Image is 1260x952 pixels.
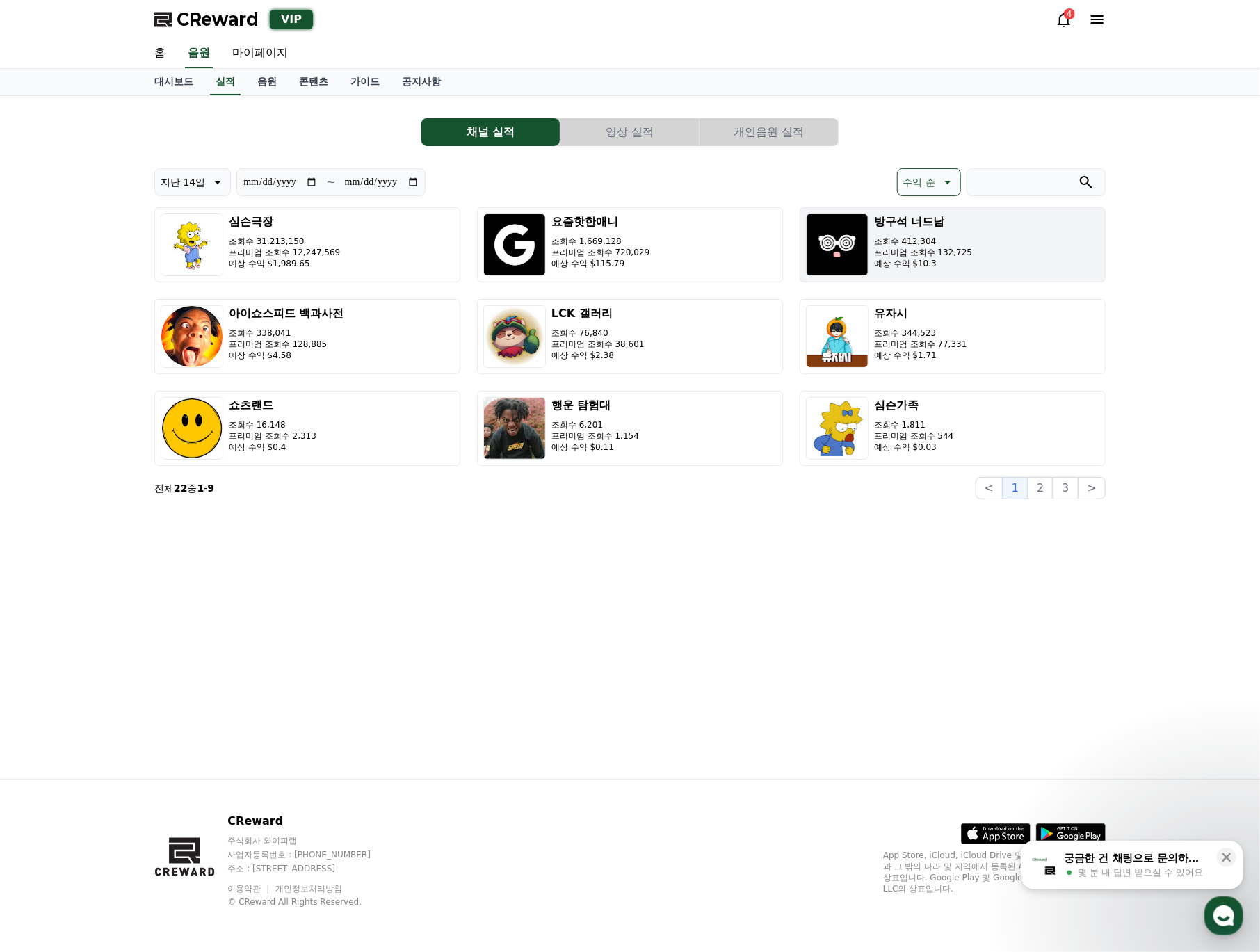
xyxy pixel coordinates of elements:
button: > [1079,477,1106,499]
p: 예상 수익 $0.11 [551,442,639,453]
button: 채널 실적 [421,118,560,146]
p: 프리미엄 조회수 544 [874,430,954,442]
p: 조회수 412,304 [874,236,972,247]
p: © CReward All Rights Reserved. [227,896,397,907]
button: < [976,477,1003,499]
a: CReward [154,8,259,31]
p: 예상 수익 $0.4 [229,442,316,453]
p: 조회수 1,669,128 [551,236,649,247]
button: 요즘핫한애니 조회수 1,669,128 프리미엄 조회수 720,029 예상 수익 $115.79 [477,207,783,282]
a: 영상 실적 [560,118,700,146]
p: App Store, iCloud, iCloud Drive 및 iTunes Store는 미국과 그 밖의 나라 및 지역에서 등록된 Apple Inc.의 서비스 상표입니다. Goo... [883,850,1106,894]
button: 행운 탐험대 조회수 6,201 프리미엄 조회수 1,154 예상 수익 $0.11 [477,391,783,466]
p: 지난 14일 [161,172,205,192]
a: 대시보드 [143,69,204,95]
button: 유자시 조회수 344,523 프리미엄 조회수 77,331 예상 수익 $1.71 [800,299,1106,374]
p: 주식회사 와이피랩 [227,835,397,846]
span: 대화 [127,462,144,474]
a: 공지사항 [391,69,452,95]
button: 2 [1028,477,1053,499]
img: LCK 갤러리 [483,305,546,368]
p: ~ [326,174,335,191]
a: 음원 [185,39,213,68]
a: 마이페이지 [221,39,299,68]
a: 가이드 [339,69,391,95]
h3: 쇼츠랜드 [229,397,316,414]
p: 프리미엄 조회수 720,029 [551,247,649,258]
p: 주소 : [STREET_ADDRESS] [227,863,397,874]
span: 홈 [44,462,52,473]
img: 요즘핫한애니 [483,213,546,276]
a: 설정 [179,441,267,476]
strong: 22 [174,483,187,494]
div: 4 [1064,8,1075,19]
a: 콘텐츠 [288,69,339,95]
strong: 1 [197,483,204,494]
button: 지난 14일 [154,168,231,196]
p: 프리미엄 조회수 2,313 [229,430,316,442]
p: 조회수 338,041 [229,328,344,339]
a: 개인정보처리방침 [275,884,342,894]
button: LCK 갤러리 조회수 76,840 프리미엄 조회수 38,601 예상 수익 $2.38 [477,299,783,374]
img: 행운 탐험대 [483,397,546,460]
p: 조회수 1,811 [874,419,954,430]
p: 조회수 16,148 [229,419,316,430]
button: 영상 실적 [560,118,699,146]
button: 쇼츠랜드 조회수 16,148 프리미엄 조회수 2,313 예상 수익 $0.4 [154,391,460,466]
span: 설정 [215,462,232,473]
p: 사업자등록번호 : [PHONE_NUMBER] [227,849,397,860]
p: 조회수 76,840 [551,328,645,339]
p: 프리미엄 조회수 132,725 [874,247,972,258]
p: 예상 수익 $115.79 [551,258,649,269]
a: 개인음원 실적 [700,118,839,146]
img: 아이쇼스피드 백과사전 [161,305,223,368]
div: VIP [270,10,313,29]
p: 예상 수익 $1,989.65 [229,258,340,269]
p: 예상 수익 $2.38 [551,350,645,361]
button: 심슨가족 조회수 1,811 프리미엄 조회수 544 예상 수익 $0.03 [800,391,1106,466]
p: 프리미엄 조회수 128,885 [229,339,344,350]
button: 아이쇼스피드 백과사전 조회수 338,041 프리미엄 조회수 128,885 예상 수익 $4.58 [154,299,460,374]
h3: 방구석 너드남 [874,213,972,230]
a: 음원 [246,69,288,95]
h3: 심슨가족 [874,397,954,414]
span: CReward [177,8,259,31]
h3: 아이쇼스피드 백과사전 [229,305,344,322]
p: 조회수 31,213,150 [229,236,340,247]
a: 대화 [92,441,179,476]
button: 3 [1053,477,1078,499]
button: 수익 순 [897,168,961,196]
h3: 유자시 [874,305,967,322]
p: 프리미엄 조회수 1,154 [551,430,639,442]
img: 쇼츠랜드 [161,397,223,460]
p: 예상 수익 $10.3 [874,258,972,269]
p: 프리미엄 조회수 12,247,569 [229,247,340,258]
h3: 심슨극장 [229,213,340,230]
img: 심슨가족 [806,397,869,460]
button: 방구석 너드남 조회수 412,304 프리미엄 조회수 132,725 예상 수익 $10.3 [800,207,1106,282]
p: 전체 중 - [154,481,214,495]
a: 홈 [143,39,177,68]
a: 이용약관 [227,884,271,894]
img: 방구석 너드남 [806,213,869,276]
h3: 행운 탐험대 [551,397,639,414]
p: 예상 수익 $1.71 [874,350,967,361]
p: 조회수 6,201 [551,419,639,430]
p: 프리미엄 조회수 77,331 [874,339,967,350]
p: CReward [227,813,397,830]
img: 심슨극장 [161,213,223,276]
img: 유자시 [806,305,869,368]
a: 홈 [4,441,92,476]
button: 심슨극장 조회수 31,213,150 프리미엄 조회수 12,247,569 예상 수익 $1,989.65 [154,207,460,282]
strong: 9 [207,483,214,494]
p: 수익 순 [903,172,935,192]
p: 예상 수익 $0.03 [874,442,954,453]
h3: LCK 갤러리 [551,305,645,322]
button: 1 [1003,477,1028,499]
a: 실적 [210,69,241,95]
p: 조회수 344,523 [874,328,967,339]
a: 4 [1056,11,1072,28]
p: 프리미엄 조회수 38,601 [551,339,645,350]
p: 예상 수익 $4.58 [229,350,344,361]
